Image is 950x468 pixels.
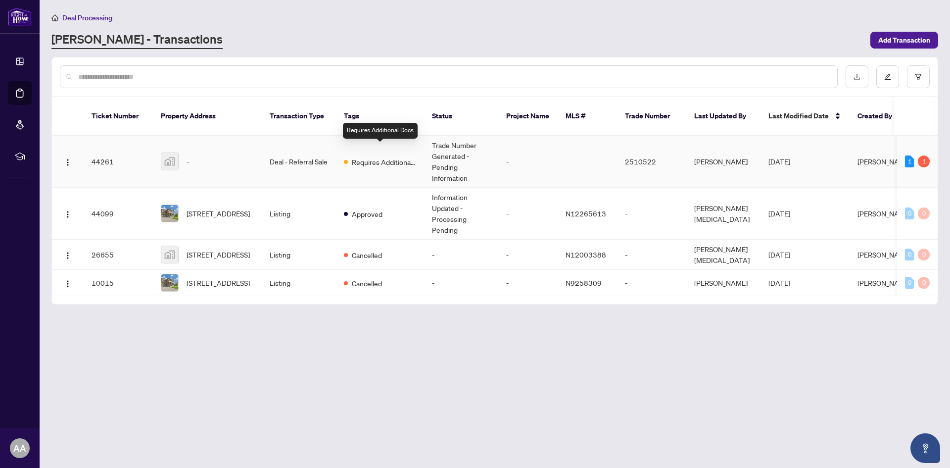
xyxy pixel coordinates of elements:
[910,433,940,463] button: Open asap
[161,246,178,263] img: thumbnail-img
[768,278,790,287] span: [DATE]
[60,206,76,221] button: Logo
[51,14,58,21] span: home
[876,65,899,88] button: edit
[161,153,178,170] img: thumbnail-img
[870,32,938,49] button: Add Transaction
[498,97,558,136] th: Project Name
[498,270,558,296] td: -
[768,110,829,121] span: Last Modified Date
[884,73,891,80] span: edit
[161,205,178,222] img: thumbnail-img
[857,278,911,287] span: [PERSON_NAME]
[857,157,911,166] span: [PERSON_NAME]
[262,270,336,296] td: Listing
[352,250,382,260] span: Cancelled
[60,275,76,291] button: Logo
[8,7,32,26] img: logo
[424,240,498,270] td: -
[686,97,760,136] th: Last Updated By
[64,210,72,218] img: Logo
[262,188,336,240] td: Listing
[498,136,558,188] td: -
[918,277,930,289] div: 0
[617,188,686,240] td: -
[760,97,850,136] th: Last Modified Date
[13,441,26,455] span: AA
[60,154,76,169] button: Logo
[187,277,250,288] span: [STREET_ADDRESS]
[768,209,790,218] span: [DATE]
[857,209,911,218] span: [PERSON_NAME]
[84,240,153,270] td: 26655
[768,157,790,166] span: [DATE]
[498,240,558,270] td: -
[686,136,760,188] td: [PERSON_NAME]
[878,32,930,48] span: Add Transaction
[686,270,760,296] td: [PERSON_NAME]
[854,73,860,80] span: download
[905,208,914,219] div: 0
[846,65,868,88] button: download
[187,208,250,219] span: [STREET_ADDRESS]
[352,208,382,219] span: Approved
[64,280,72,288] img: Logo
[617,136,686,188] td: 2510522
[424,136,498,188] td: Trade Number Generated - Pending Information
[905,249,914,260] div: 0
[262,240,336,270] td: Listing
[161,274,178,291] img: thumbnail-img
[424,188,498,240] td: Information Updated - Processing Pending
[566,250,606,259] span: N12003388
[617,270,686,296] td: -
[187,156,189,167] span: -
[558,97,617,136] th: MLS #
[566,278,602,287] span: N9258309
[51,31,223,49] a: [PERSON_NAME] - Transactions
[187,249,250,260] span: [STREET_ADDRESS]
[617,97,686,136] th: Trade Number
[62,13,112,22] span: Deal Processing
[64,252,72,260] img: Logo
[907,65,930,88] button: filter
[84,188,153,240] td: 44099
[262,97,336,136] th: Transaction Type
[424,270,498,296] td: -
[352,156,416,167] span: Requires Additional Docs
[918,208,930,219] div: 0
[64,158,72,166] img: Logo
[905,277,914,289] div: 0
[686,240,760,270] td: [PERSON_NAME][MEDICAL_DATA]
[918,249,930,260] div: 0
[84,97,153,136] th: Ticket Number
[153,97,262,136] th: Property Address
[617,240,686,270] td: -
[424,97,498,136] th: Status
[905,156,914,167] div: 1
[857,250,911,259] span: [PERSON_NAME]
[84,136,153,188] td: 44261
[686,188,760,240] td: [PERSON_NAME][MEDICAL_DATA]
[84,270,153,296] td: 10015
[336,97,424,136] th: Tags
[498,188,558,240] td: -
[768,250,790,259] span: [DATE]
[566,209,606,218] span: N12265613
[918,156,930,167] div: 1
[850,97,909,136] th: Created By
[262,136,336,188] td: Deal - Referral Sale
[915,73,922,80] span: filter
[352,278,382,289] span: Cancelled
[343,123,418,139] div: Requires Additional Docs
[60,247,76,262] button: Logo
